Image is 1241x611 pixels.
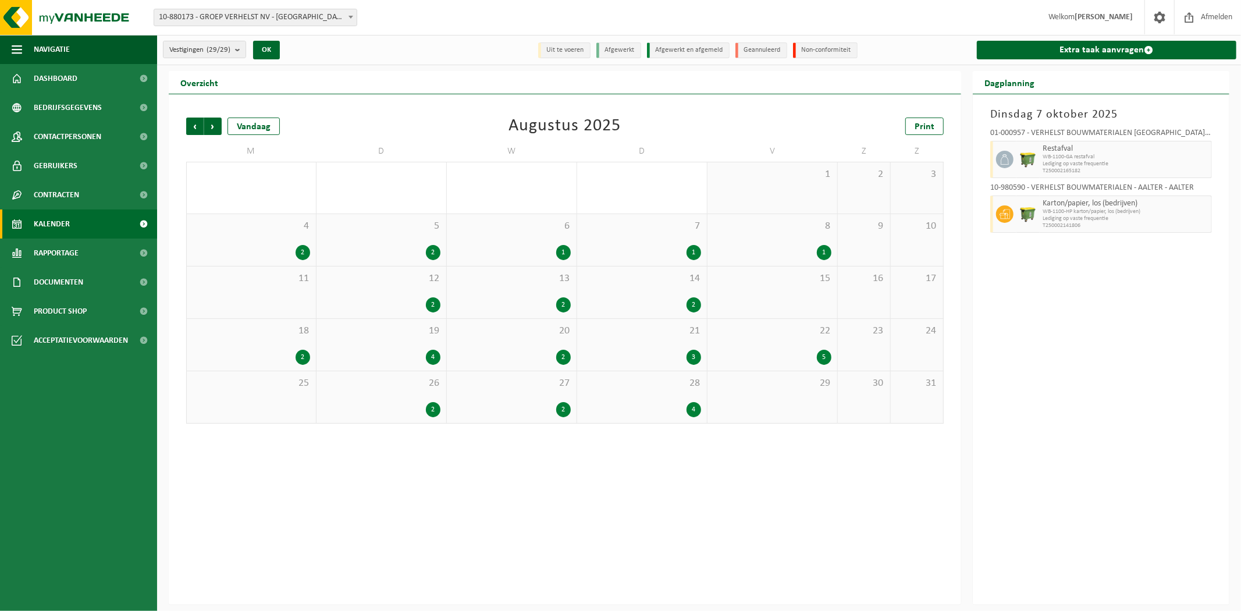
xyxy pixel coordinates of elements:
li: Geannuleerd [735,42,787,58]
div: 2 [426,245,440,260]
div: 1 [556,245,571,260]
span: Lediging op vaste frequentie [1043,161,1208,168]
div: 3 [687,350,701,365]
span: 4 [193,220,310,233]
span: Lediging op vaste frequentie [1043,215,1208,222]
div: 1 [687,245,701,260]
span: Product Shop [34,297,87,326]
span: Contactpersonen [34,122,101,151]
span: 12 [322,272,440,285]
span: Vestigingen [169,41,230,59]
td: V [707,141,838,162]
span: 8 [713,220,831,233]
span: Dashboard [34,64,77,93]
span: Documenten [34,268,83,297]
span: Acceptatievoorwaarden [34,326,128,355]
span: 26 [322,377,440,390]
span: Volgende [204,118,222,135]
td: Z [838,141,891,162]
div: 2 [426,297,440,312]
div: 2 [426,402,440,417]
div: 4 [426,350,440,365]
div: 2 [687,297,701,312]
span: WB-1100-GA restafval [1043,154,1208,161]
span: Gebruikers [34,151,77,180]
span: 25 [193,377,310,390]
span: 17 [897,272,937,285]
span: 22 [713,325,831,338]
div: 10-980590 - VERHELST BOUWMATERIALEN - AALTER - AALTER [990,184,1212,196]
span: 29 [713,377,831,390]
button: OK [253,41,280,59]
img: WB-1100-HPE-GN-50 [1019,151,1037,168]
span: Bedrijfsgegevens [34,93,102,122]
span: 10-880173 - GROEP VERHELST NV - OOSTENDE [154,9,357,26]
span: 2 [844,168,884,181]
span: 18 [193,325,310,338]
span: 10 [897,220,937,233]
span: 5 [322,220,440,233]
td: W [447,141,577,162]
div: 4 [687,402,701,417]
span: 31 [897,377,937,390]
h3: Dinsdag 7 oktober 2025 [990,106,1212,123]
span: 11 [193,272,310,285]
td: D [317,141,447,162]
span: WB-1100-HP karton/papier, los (bedrijven) [1043,208,1208,215]
span: 27 [453,377,571,390]
span: Restafval [1043,144,1208,154]
li: Afgewerkt [596,42,641,58]
span: 3 [897,168,937,181]
span: 1 [713,168,831,181]
span: 20 [453,325,571,338]
td: M [186,141,317,162]
button: Vestigingen(29/29) [163,41,246,58]
div: 2 [296,350,310,365]
span: 7 [583,220,701,233]
span: Kalender [34,209,70,239]
span: 30 [844,377,884,390]
td: Z [891,141,944,162]
span: 15 [713,272,831,285]
li: Uit te voeren [538,42,591,58]
a: Print [905,118,944,135]
h2: Dagplanning [973,71,1046,94]
li: Afgewerkt en afgemeld [647,42,730,58]
span: Print [915,122,934,132]
span: Vorige [186,118,204,135]
span: 14 [583,272,701,285]
span: Karton/papier, los (bedrijven) [1043,199,1208,208]
img: WB-1100-HPE-GN-50 [1019,205,1037,223]
div: 1 [817,245,831,260]
span: T250002165182 [1043,168,1208,175]
td: D [577,141,707,162]
div: 2 [556,350,571,365]
div: 2 [296,245,310,260]
div: Augustus 2025 [509,118,621,135]
span: 13 [453,272,571,285]
li: Non-conformiteit [793,42,858,58]
count: (29/29) [207,46,230,54]
span: 21 [583,325,701,338]
span: 24 [897,325,937,338]
span: 9 [844,220,884,233]
span: 28 [583,377,701,390]
span: 16 [844,272,884,285]
span: 6 [453,220,571,233]
span: Rapportage [34,239,79,268]
span: 23 [844,325,884,338]
span: Navigatie [34,35,70,64]
div: Vandaag [227,118,280,135]
span: T250002141806 [1043,222,1208,229]
div: 01-000957 - VERHELST BOUWMATERIALEN [GEOGRAPHIC_DATA] - [GEOGRAPHIC_DATA] [990,129,1212,141]
div: 5 [817,350,831,365]
div: 2 [556,402,571,417]
span: Contracten [34,180,79,209]
span: 19 [322,325,440,338]
strong: [PERSON_NAME] [1075,13,1133,22]
div: 2 [556,297,571,312]
a: Extra taak aanvragen [977,41,1236,59]
h2: Overzicht [169,71,230,94]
